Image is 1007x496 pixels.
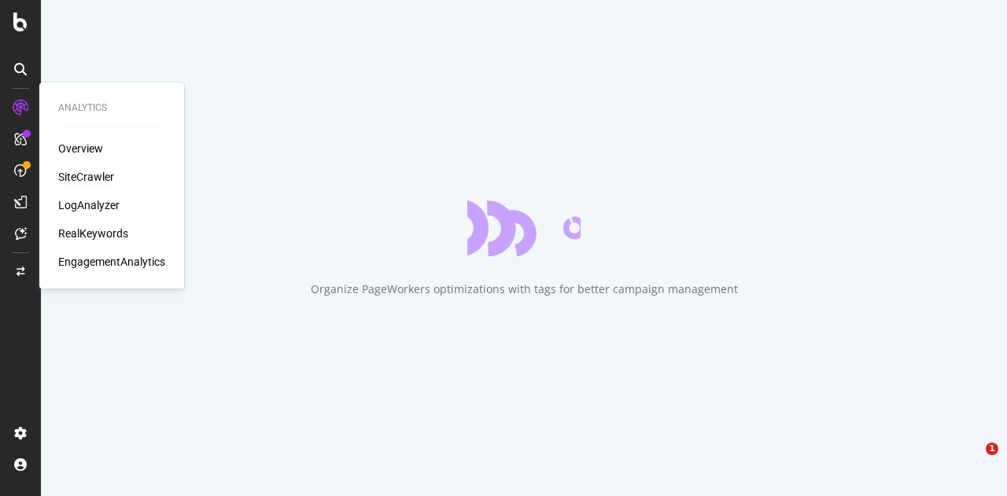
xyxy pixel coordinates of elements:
span: 1 [986,443,998,455]
a: Overview [58,141,103,156]
div: Analytics [58,101,165,115]
a: EngagementAnalytics [58,254,165,270]
a: SiteCrawler [58,169,114,185]
a: LogAnalyzer [58,197,120,213]
a: RealKeywords [58,226,128,241]
iframe: Intercom live chat [954,443,991,480]
div: animation [467,200,581,256]
div: Organize PageWorkers optimizations with tags for better campaign management [311,281,738,297]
